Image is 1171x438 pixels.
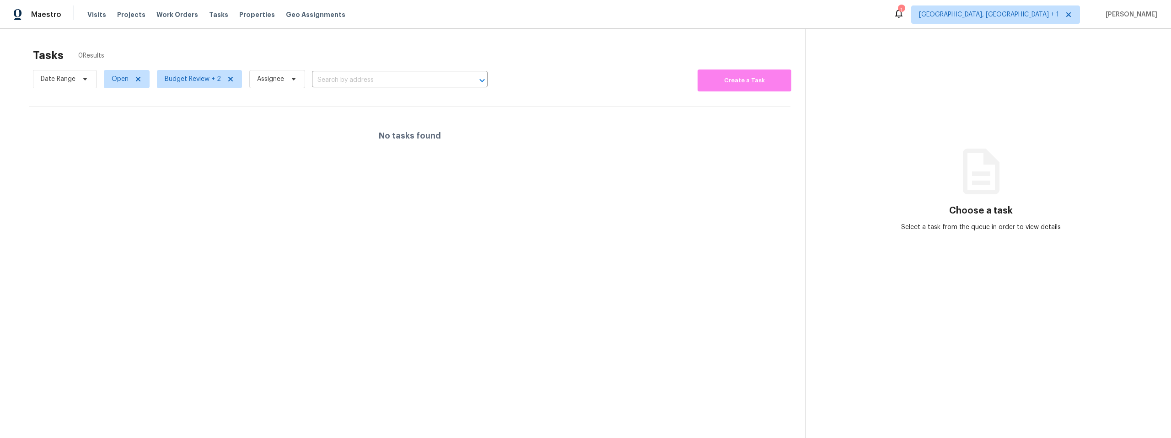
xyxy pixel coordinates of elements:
[78,51,104,60] span: 0 Results
[239,10,275,19] span: Properties
[898,5,904,15] div: 1
[87,10,106,19] span: Visits
[893,223,1069,232] div: Select a task from the queue in order to view details
[257,75,284,84] span: Assignee
[41,75,75,84] span: Date Range
[312,73,462,87] input: Search by address
[476,74,489,87] button: Open
[209,11,228,18] span: Tasks
[286,10,345,19] span: Geo Assignments
[698,69,791,91] button: Create a Task
[949,206,1013,215] h3: Choose a task
[919,10,1059,19] span: [GEOGRAPHIC_DATA], [GEOGRAPHIC_DATA] + 1
[33,51,64,60] h2: Tasks
[379,131,441,140] h4: No tasks found
[112,75,129,84] span: Open
[1102,10,1157,19] span: [PERSON_NAME]
[702,75,787,86] span: Create a Task
[165,75,221,84] span: Budget Review + 2
[156,10,198,19] span: Work Orders
[117,10,145,19] span: Projects
[31,10,61,19] span: Maestro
